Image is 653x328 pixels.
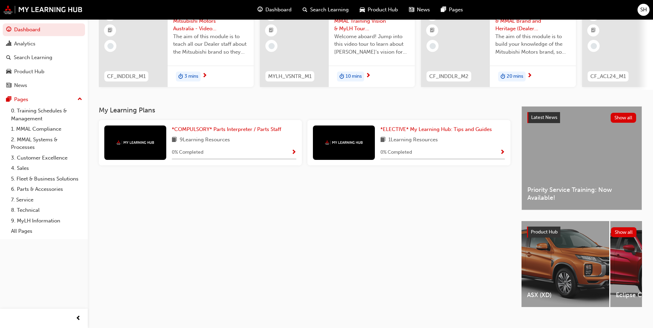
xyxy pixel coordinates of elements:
[522,106,642,210] a: Latest NewsShow allPriority Service Training: Now Available!
[3,5,83,14] img: mmal
[8,153,85,163] a: 3. Customer Excellence
[527,73,532,79] span: next-icon
[590,73,626,80] span: CF_ACL24_M1
[403,3,435,17] a: news-iconNews
[257,6,263,14] span: guage-icon
[6,83,11,89] span: news-icon
[6,41,11,47] span: chart-icon
[591,43,597,49] span: learningRecordVerb_NONE-icon
[429,73,468,80] span: CF_INDDLR_M2
[495,9,570,33] span: Introduction to MMC & MMAL Brand and Heritage (Dealer Induction)
[8,124,85,134] a: 1. MMAL Compliance
[172,136,177,144] span: book-icon
[531,114,557,120] span: Latest News
[252,3,297,17] a: guage-iconDashboard
[297,3,354,17] a: search-iconSearch Learning
[522,221,609,307] a: ASX (XD)
[368,6,398,14] span: Product Hub
[8,195,85,205] a: 7. Service
[185,73,198,80] span: 3 mins
[3,22,85,93] button: DashboardAnalyticsSearch LearningProduct HubNews
[495,33,570,56] span: The aim of this module is to build your knowledge of the Mitsubishi Motors brand, so you can demo...
[3,93,85,106] button: Pages
[14,68,44,76] div: Product Hub
[3,23,85,36] a: Dashboard
[354,3,403,17] a: car-iconProduct Hub
[8,163,85,174] a: 4. Sales
[591,26,596,35] span: booktick-icon
[14,40,35,48] div: Analytics
[611,227,637,237] button: Show all
[380,149,412,156] span: 0 % Completed
[268,43,275,49] span: learningRecordVerb_NONE-icon
[178,72,183,81] span: duration-icon
[409,6,414,14] span: news-icon
[107,43,114,49] span: learningRecordVerb_NONE-icon
[360,6,365,14] span: car-icon
[435,3,468,17] a: pages-iconPages
[14,81,27,89] div: News
[6,27,11,33] span: guage-icon
[14,96,28,103] div: Pages
[77,95,82,104] span: up-icon
[441,6,446,14] span: pages-icon
[108,26,113,35] span: booktick-icon
[339,72,344,81] span: duration-icon
[500,150,505,156] span: Show Progress
[303,6,307,14] span: search-icon
[99,4,254,87] a: CF_INDDLR_M1Welcome to Mitsubishi Motors Australia - Video (Dealer Induction)The aim of this modu...
[8,184,85,195] a: 6. Parts & Accessories
[173,9,248,33] span: Welcome to Mitsubishi Motors Australia - Video (Dealer Induction)
[310,6,349,14] span: Search Learning
[334,9,409,33] span: My Learning Hub: MMAL Training Vision & MyLH Tour (Elective)
[430,26,435,35] span: booktick-icon
[449,6,463,14] span: Pages
[346,73,362,80] span: 10 mins
[8,134,85,153] a: 2. MMAL Systems & Processes
[640,6,647,14] span: SH
[269,26,274,35] span: booktick-icon
[380,125,495,133] a: *ELECTIVE* My Learning Hub: Tips and Guides
[14,54,52,62] div: Search Learning
[180,136,230,144] span: 9 Learning Resources
[76,314,81,323] span: prev-icon
[6,55,11,61] span: search-icon
[8,106,85,124] a: 0. Training Schedules & Management
[172,126,281,132] span: *COMPULSORY* Parts Interpreter / Parts Staff
[527,291,604,299] span: ASX (XD)
[380,136,386,144] span: book-icon
[421,4,576,87] a: CF_INDDLR_M2Introduction to MMC & MMAL Brand and Heritage (Dealer Induction)The aim of this modul...
[3,79,85,92] a: News
[260,4,415,87] a: MYLH_VSNTR_M1My Learning Hub: MMAL Training Vision & MyLH Tour (Elective)Welcome aboard! Jump int...
[417,6,430,14] span: News
[99,106,510,114] h3: My Learning Plans
[500,148,505,157] button: Show Progress
[3,65,85,78] a: Product Hub
[107,73,146,80] span: CF_INDDLR_M1
[638,4,650,16] button: SH
[116,140,154,145] img: mmal
[507,73,523,80] span: 20 mins
[265,6,292,14] span: Dashboard
[6,69,11,75] span: car-icon
[8,174,85,184] a: 5. Fleet & Business Solutions
[527,112,636,123] a: Latest NewsShow all
[8,226,85,237] a: All Pages
[380,126,492,132] span: *ELECTIVE* My Learning Hub: Tips and Guides
[531,229,558,235] span: Product Hub
[291,148,296,157] button: Show Progress
[173,33,248,56] span: The aim of this module is to teach all our Dealer staff about the Mitsubishi brand so they demons...
[3,37,85,50] a: Analytics
[8,216,85,226] a: 9. MyLH Information
[334,33,409,56] span: Welcome aboard! Jump into this video tour to learn about [PERSON_NAME]'s vision for your learning...
[202,73,207,79] span: next-icon
[430,43,436,49] span: learningRecordVerb_NONE-icon
[6,97,11,103] span: pages-icon
[388,136,438,144] span: 1 Learning Resources
[172,125,284,133] a: *COMPULSORY* Parts Interpreter / Parts Staff
[325,140,363,145] img: mmal
[501,72,505,81] span: duration-icon
[366,73,371,79] span: next-icon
